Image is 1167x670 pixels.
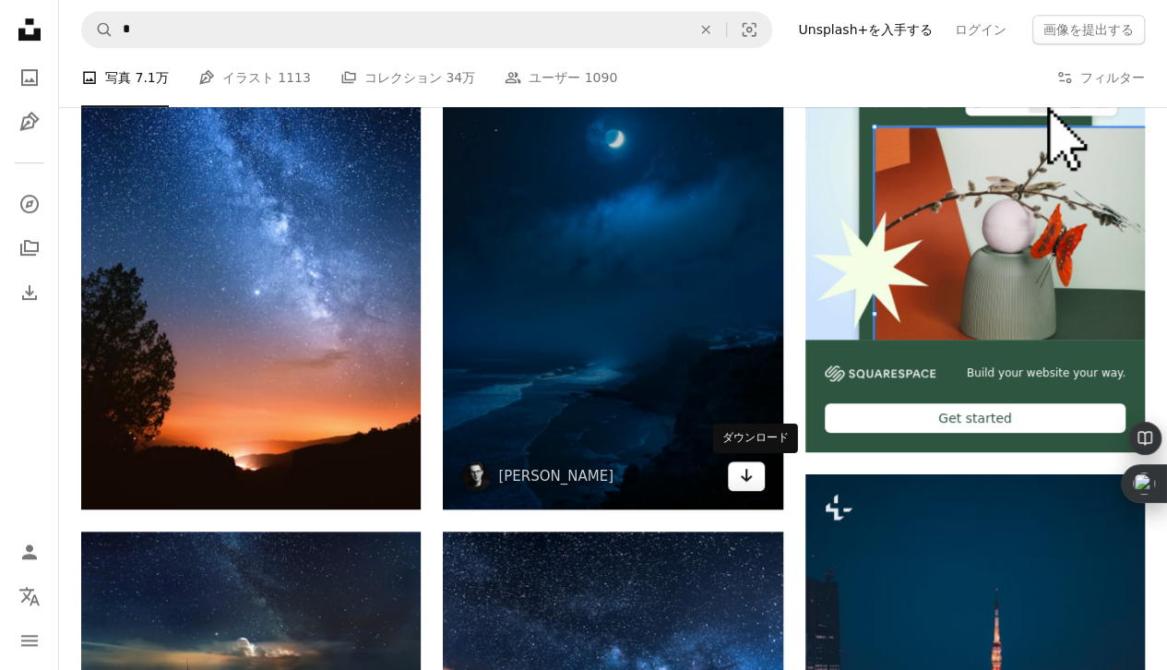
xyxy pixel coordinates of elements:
[967,365,1125,381] span: Build your website your way.
[1032,15,1145,44] button: 画像を提出する
[1056,48,1145,107] button: フィルター
[11,230,48,267] a: コレクション
[505,48,617,107] a: ユーザー 1090
[82,12,113,47] button: Unsplashで検索する
[685,12,726,47] button: 全てクリア
[443,245,782,262] a: 満月の下の岩だらけの海岸
[787,15,944,44] a: Unsplash+を入手する
[585,67,618,88] span: 1090
[825,365,935,381] img: file-1606177908946-d1eed1cbe4f5image
[81,245,421,262] a: 遠くの街からの光の向こうに天の川。広大な宇宙と宇宙への反映、そしてその中での私たちの場所。
[11,533,48,570] a: ログイン / 登録する
[198,48,311,107] a: イラスト 1113
[825,403,1125,433] div: Get started
[713,424,798,453] div: ダウンロード
[81,633,421,650] a: 黒の帆船デジタル壁紙
[727,12,771,47] button: ビジュアル検索
[11,622,48,659] button: メニュー
[498,467,613,485] a: [PERSON_NAME]
[461,461,491,491] img: Luca Bravoのプロフィールを見る
[11,274,48,311] a: ダウンロード履歴
[340,48,475,107] a: コレクション 34万
[446,67,475,88] span: 34万
[728,461,765,491] a: ダウンロード
[278,67,311,88] span: 1113
[11,59,48,96] a: 写真
[81,11,772,48] form: サイト内でビジュアルを探す
[944,15,1018,44] a: ログイン
[11,11,48,52] a: ホーム — Unsplash
[11,185,48,222] a: 探す
[443,637,782,653] a: 夜の白い星の下に木々が生い茂る山々
[11,578,48,615] button: 言語
[11,103,48,140] a: イラスト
